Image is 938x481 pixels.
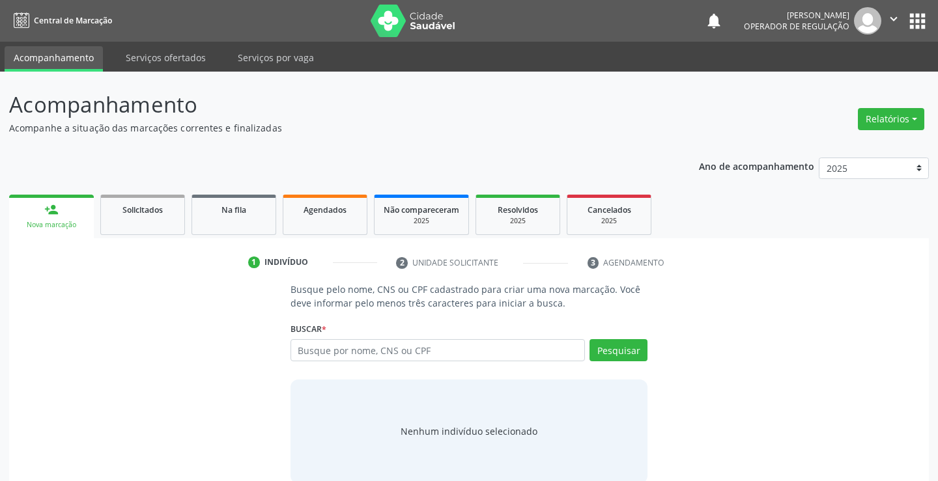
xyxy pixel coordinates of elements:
[291,319,326,339] label: Buscar
[887,12,901,26] i: 
[34,15,112,26] span: Central de Marcação
[122,204,163,215] span: Solicitados
[9,10,112,31] a: Central de Marcação
[590,339,647,361] button: Pesquisar
[576,216,642,226] div: 2025
[5,46,103,72] a: Acompanhamento
[291,282,648,310] p: Busque pelo nome, CNS ou CPF cadastrado para criar uma nova marcação. Você deve informar pelo men...
[229,46,323,69] a: Serviços por vaga
[854,7,881,34] img: img
[304,204,347,215] span: Agendados
[9,121,653,135] p: Acompanhe a situação das marcações correntes e finalizadas
[117,46,215,69] a: Serviços ofertados
[221,204,246,215] span: Na fila
[744,21,849,32] span: Operador de regulação
[384,204,459,215] span: Não compareceram
[291,339,586,361] input: Busque por nome, CNS ou CPF
[744,10,849,21] div: [PERSON_NAME]
[699,158,814,174] p: Ano de acompanhamento
[18,220,85,230] div: Nova marcação
[485,216,550,226] div: 2025
[498,204,538,215] span: Resolvidos
[881,7,906,34] button: 
[44,202,59,217] div: person_add
[858,108,924,130] button: Relatórios
[588,204,631,215] span: Cancelados
[264,256,308,268] div: Indivíduo
[384,216,459,226] div: 2025
[248,256,260,268] div: 1
[401,424,537,438] div: Nenhum indivíduo selecionado
[9,89,653,121] p: Acompanhamento
[906,10,929,33] button: apps
[705,12,723,30] button: notifications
